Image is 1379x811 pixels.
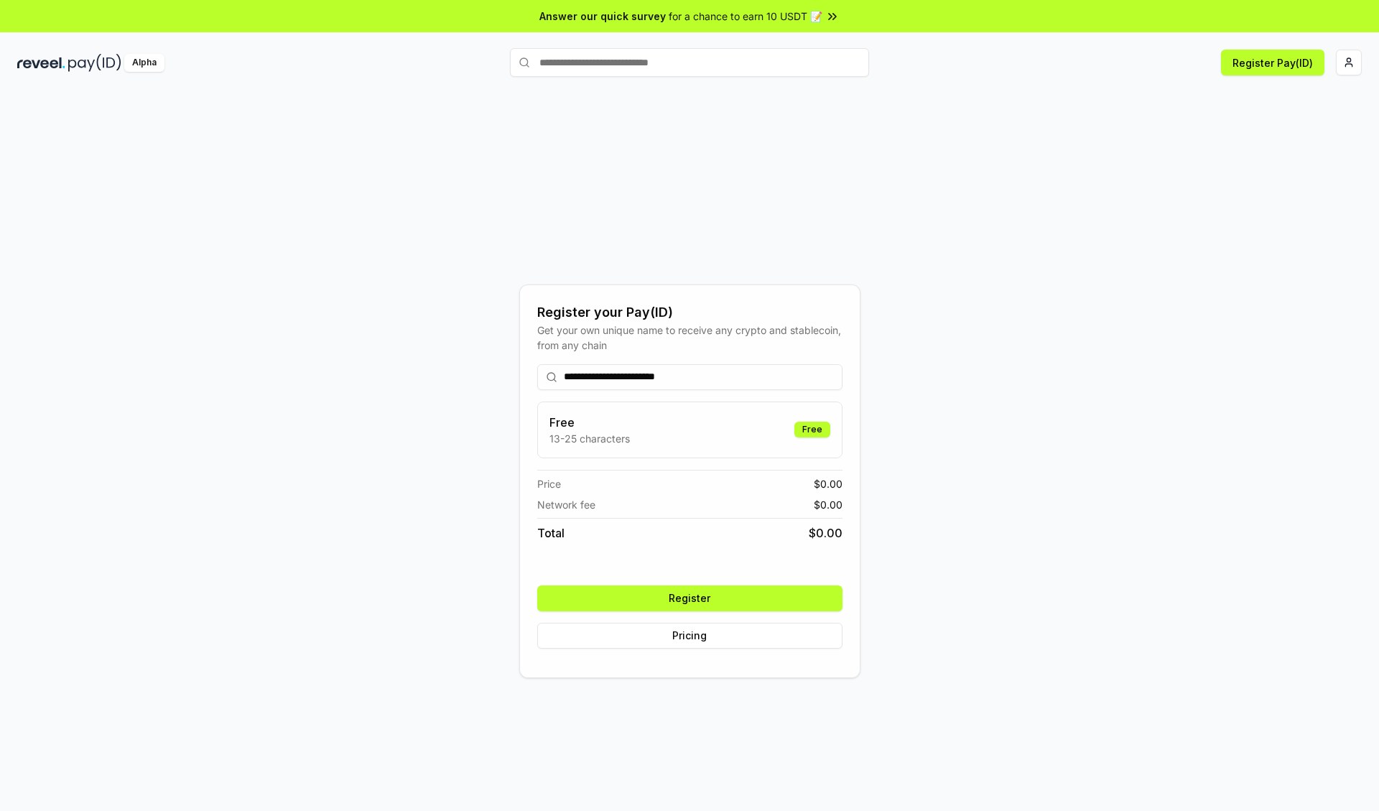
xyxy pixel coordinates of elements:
[814,476,842,491] span: $ 0.00
[539,9,666,24] span: Answer our quick survey
[809,524,842,542] span: $ 0.00
[1221,50,1324,75] button: Register Pay(ID)
[549,414,630,431] h3: Free
[549,431,630,446] p: 13-25 characters
[17,54,65,72] img: reveel_dark
[537,476,561,491] span: Price
[537,524,565,542] span: Total
[537,623,842,649] button: Pricing
[814,497,842,512] span: $ 0.00
[537,585,842,611] button: Register
[537,302,842,323] div: Register your Pay(ID)
[669,9,822,24] span: for a chance to earn 10 USDT 📝
[537,323,842,353] div: Get your own unique name to receive any crypto and stablecoin, from any chain
[537,497,595,512] span: Network fee
[124,54,164,72] div: Alpha
[794,422,830,437] div: Free
[68,54,121,72] img: pay_id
